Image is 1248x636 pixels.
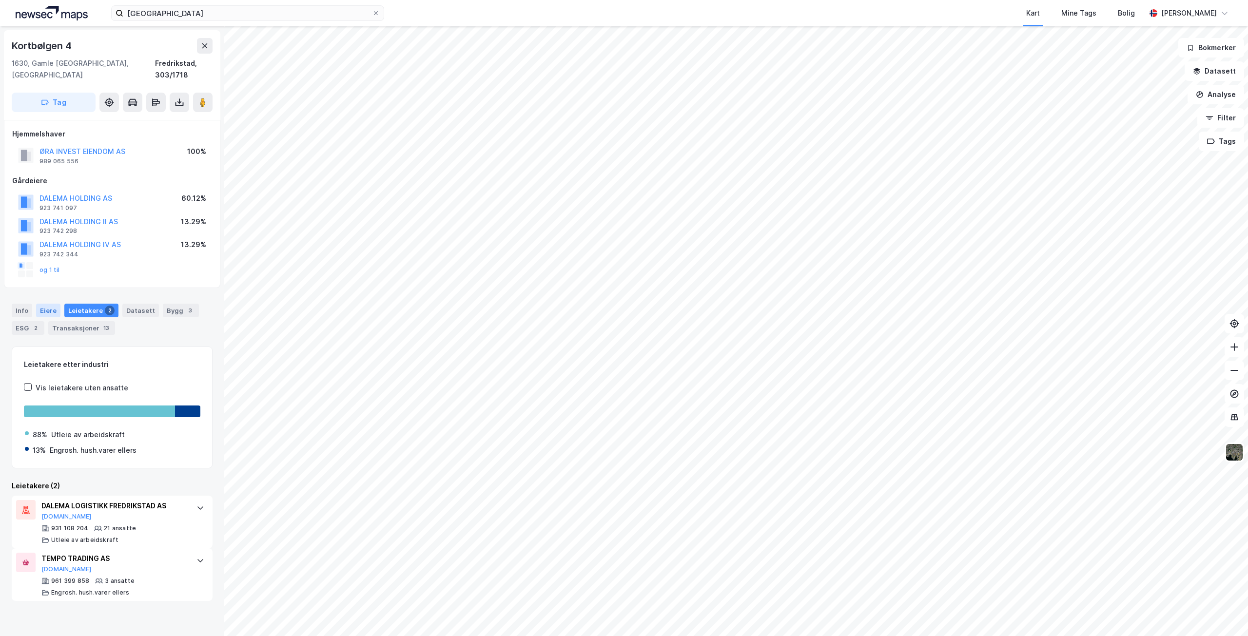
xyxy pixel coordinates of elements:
div: ESG [12,321,44,335]
div: Hjemmelshaver [12,128,212,140]
div: 3 [185,306,195,315]
div: 2 [31,323,40,333]
div: Utleie av arbeidskraft [51,536,118,544]
button: Tag [12,93,96,112]
div: Kontrollprogram for chat [1199,589,1248,636]
div: 13.29% [181,216,206,228]
div: Leietakere (2) [12,480,213,492]
div: Utleie av arbeidskraft [51,429,125,441]
button: Filter [1197,108,1244,128]
div: 923 741 097 [39,204,77,212]
button: Datasett [1185,61,1244,81]
button: [DOMAIN_NAME] [41,565,92,573]
div: Gårdeiere [12,175,212,187]
div: 88% [33,429,47,441]
div: TEMPO TRADING AS [41,553,187,564]
img: 9k= [1225,443,1244,462]
div: 931 108 204 [51,524,88,532]
div: 1630, Gamle [GEOGRAPHIC_DATA], [GEOGRAPHIC_DATA] [12,58,155,81]
div: Datasett [122,304,159,317]
div: Eiere [36,304,60,317]
div: Bygg [163,304,199,317]
iframe: Chat Widget [1199,589,1248,636]
div: Kortbølgen 4 [12,38,74,54]
div: Kart [1026,7,1040,19]
button: Analyse [1188,85,1244,104]
button: Tags [1199,132,1244,151]
div: [PERSON_NAME] [1161,7,1217,19]
div: Leietakere etter industri [24,359,200,370]
div: 100% [187,146,206,157]
div: Mine Tags [1061,7,1096,19]
div: Bolig [1118,7,1135,19]
div: Vis leietakere uten ansatte [36,382,128,394]
button: Bokmerker [1178,38,1244,58]
div: Fredrikstad, 303/1718 [155,58,213,81]
div: 923 742 298 [39,227,77,235]
div: 2 [105,306,115,315]
div: Transaksjoner [48,321,115,335]
div: DALEMA LOGISTIKK FREDRIKSTAD AS [41,500,187,512]
div: 989 065 556 [39,157,78,165]
div: 60.12% [181,193,206,204]
div: 3 ansatte [105,577,135,585]
div: 21 ansatte [104,524,136,532]
div: 13.29% [181,239,206,251]
div: Info [12,304,32,317]
div: 13% [33,444,46,456]
div: 923 742 344 [39,251,78,258]
img: logo.a4113a55bc3d86da70a041830d287a7e.svg [16,6,88,20]
input: Søk på adresse, matrikkel, gårdeiere, leietakere eller personer [123,6,372,20]
div: Leietakere [64,304,118,317]
div: Engrosh. hush.varer ellers [50,444,136,456]
div: Engrosh. hush.varer ellers [51,589,129,597]
div: 961 399 858 [51,577,89,585]
div: 13 [101,323,111,333]
button: [DOMAIN_NAME] [41,513,92,520]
